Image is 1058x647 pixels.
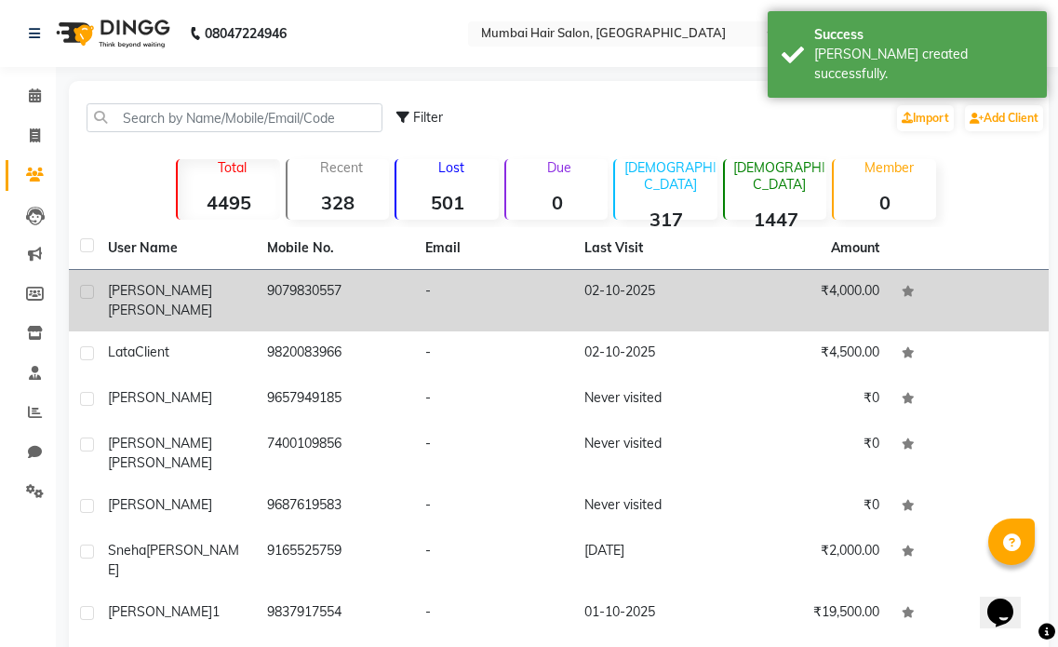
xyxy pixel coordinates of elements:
strong: 328 [288,191,390,214]
a: Import [897,105,954,131]
p: Recent [295,159,390,176]
td: - [414,331,573,377]
td: ₹4,500.00 [731,331,891,377]
p: Member [841,159,936,176]
span: [PERSON_NAME] [108,542,239,578]
td: ₹19,500.00 [731,591,891,637]
td: 01-10-2025 [573,591,732,637]
td: Never visited [573,423,732,484]
b: 08047224946 [205,7,287,60]
td: 9687619583 [256,484,415,530]
a: Add Client [965,105,1043,131]
input: Search by Name/Mobile/Email/Code [87,103,382,132]
td: 9837917554 [256,591,415,637]
span: 1 [212,603,220,620]
p: [DEMOGRAPHIC_DATA] [623,159,717,193]
span: [PERSON_NAME] [108,282,212,299]
div: Success [814,25,1033,45]
strong: 4495 [178,191,280,214]
td: - [414,591,573,637]
td: ₹0 [731,377,891,423]
td: 7400109856 [256,423,415,484]
td: ₹0 [731,484,891,530]
td: - [414,270,573,331]
th: User Name [97,227,256,270]
span: Lata [108,344,135,360]
iframe: chat widget [980,573,1039,628]
span: Filter [413,109,443,126]
td: - [414,530,573,591]
p: Total [185,159,280,176]
td: 9079830557 [256,270,415,331]
th: Last Visit [573,227,732,270]
th: Amount [820,227,891,269]
td: ₹2,000.00 [731,530,891,591]
p: [DEMOGRAPHIC_DATA] [732,159,827,193]
td: 9657949185 [256,377,415,423]
strong: 501 [396,191,499,214]
td: Never visited [573,484,732,530]
td: 9820083966 [256,331,415,377]
p: Due [510,159,609,176]
td: 02-10-2025 [573,331,732,377]
td: - [414,484,573,530]
td: 02-10-2025 [573,270,732,331]
span: [PERSON_NAME] [108,435,212,452]
span: [PERSON_NAME] [108,603,212,620]
span: Client [135,344,169,360]
strong: 0 [834,191,936,214]
p: Lost [404,159,499,176]
td: Never visited [573,377,732,423]
td: ₹0 [731,423,891,484]
td: - [414,377,573,423]
td: ₹4,000.00 [731,270,891,331]
span: [PERSON_NAME] [108,302,212,318]
th: Mobile No. [256,227,415,270]
span: [PERSON_NAME] [108,454,212,471]
div: Bill created successfully. [814,45,1033,84]
td: - [414,423,573,484]
strong: 317 [615,208,717,231]
td: [DATE] [573,530,732,591]
span: [PERSON_NAME] [108,389,212,406]
strong: 0 [506,191,609,214]
img: logo [47,7,175,60]
span: [PERSON_NAME] [108,496,212,513]
td: 9165525759 [256,530,415,591]
span: Sneha [108,542,146,559]
th: Email [414,227,573,270]
strong: 1447 [725,208,827,231]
